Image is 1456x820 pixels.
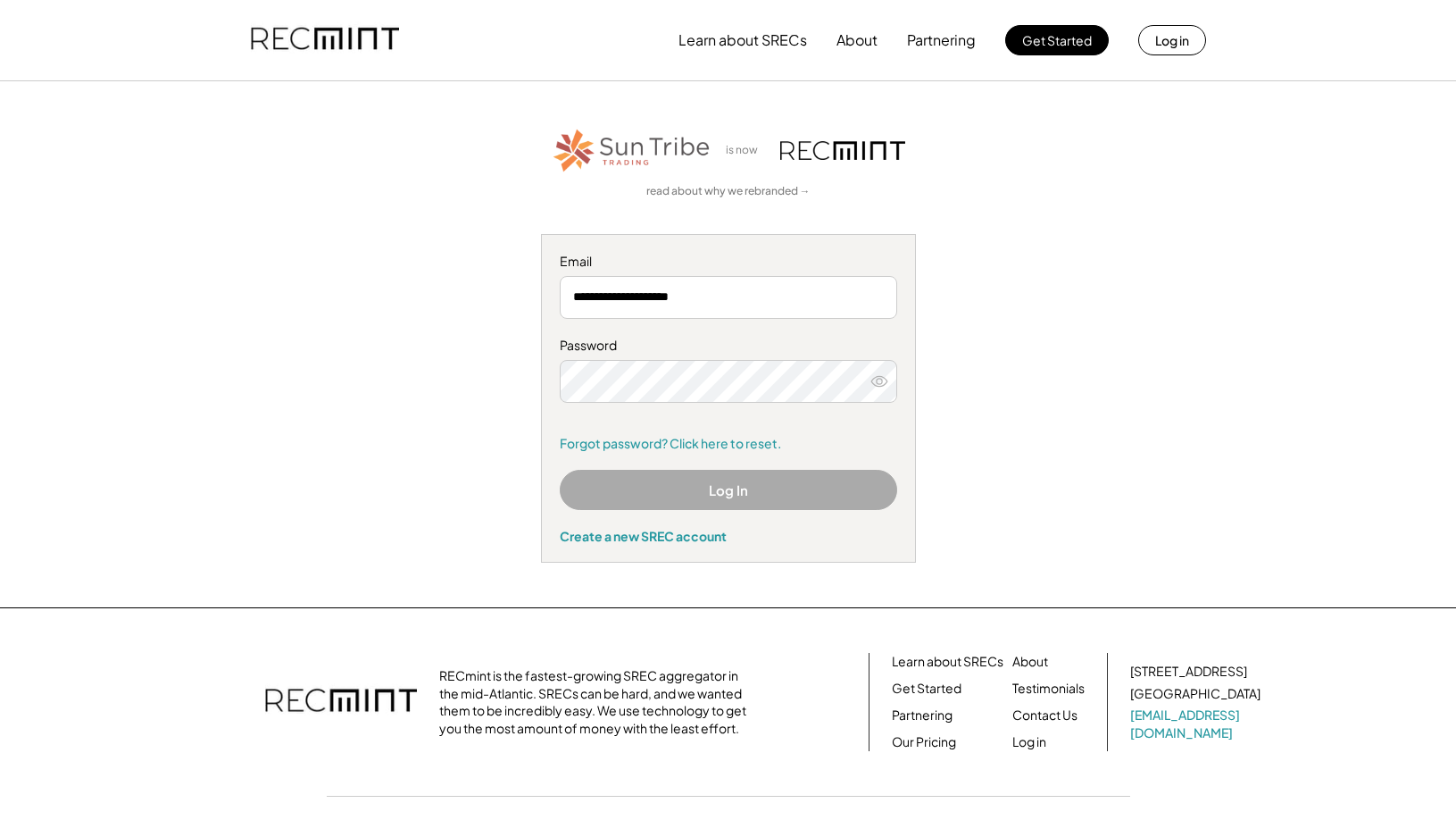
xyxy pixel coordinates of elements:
[1012,733,1046,751] a: Log in
[552,126,712,175] img: STT_Horizontal_Logo%2B-%2BColor.png
[265,671,417,733] img: recmint-logotype%403x.png
[646,184,811,199] a: read about why we rebranded →
[1012,707,1077,724] a: Contact Us
[1130,685,1260,703] div: [GEOGRAPHIC_DATA]
[721,143,771,158] div: is now
[1130,663,1247,681] div: [STREET_ADDRESS]
[251,10,399,71] img: recmint-logotype%403x.png
[560,528,897,544] div: Create a new SREC account
[1012,653,1048,671] a: About
[892,707,953,724] a: Partnering
[780,141,905,160] img: recmint-logotype%403x.png
[1012,680,1085,698] a: Testimonials
[892,733,956,751] a: Our Pricing
[892,653,1003,671] a: Learn about SRECs
[892,680,961,698] a: Get Started
[1130,707,1264,741] a: [EMAIL_ADDRESS][DOMAIN_NAME]
[560,435,897,453] a: Forgot password? Click here to reset.
[439,667,756,737] div: RECmint is the fastest-growing SREC aggregator in the mid-Atlantic. SRECs can be hard, and we wan...
[907,22,976,58] button: Partnering
[560,337,897,355] div: Password
[1005,25,1109,55] button: Get Started
[560,470,897,510] button: Log In
[678,22,807,58] button: Learn about SRECs
[560,253,897,271] div: Email
[1138,25,1206,55] button: Log in
[836,22,878,58] button: About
